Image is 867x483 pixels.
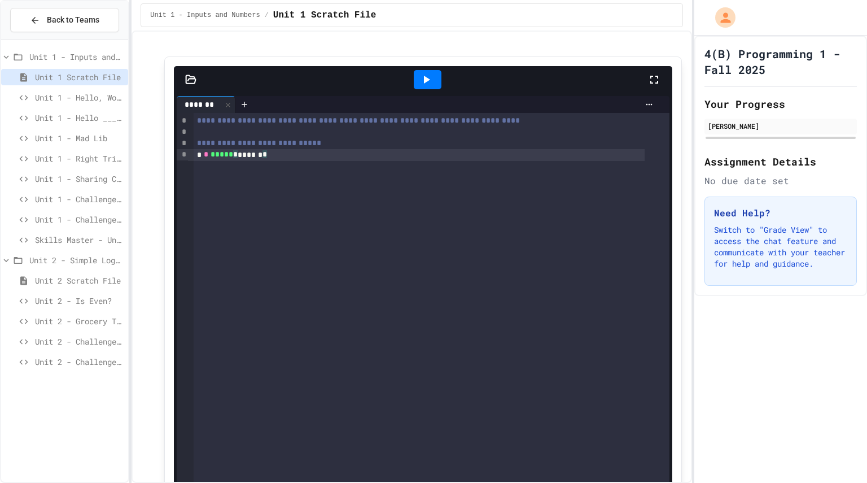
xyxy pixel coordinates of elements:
div: [PERSON_NAME] [708,121,853,131]
h2: Assignment Details [704,154,857,169]
span: Unit 2 - Grocery Tracker [35,315,124,327]
div: My Account [703,5,738,31]
span: Unit 2 - Is Even? [35,295,124,307]
span: Unit 1 Scratch File [35,71,124,83]
h2: Your Progress [704,96,857,112]
div: No due date set [704,174,857,188]
p: Switch to "Grade View" to access the chat feature and communicate with your teacher for help and ... [714,224,847,269]
span: Unit 2 - Challenge Project - Colors on Chessboard [35,356,124,368]
span: Unit 1 - Hello, World! [35,92,124,103]
span: Unit 1 - Inputs and Numbers [29,51,124,63]
span: Unit 1 - Mad Lib [35,132,124,144]
span: Unit 1 - Sharing Cookies [35,173,124,185]
h3: Need Help? [714,206,847,220]
span: / [265,11,269,20]
span: Back to Teams [47,14,99,26]
span: Unit 2 - Challenge Project - Type of Triangle [35,336,124,347]
span: Unit 1 - Inputs and Numbers [150,11,260,20]
span: Unit 1 Scratch File [273,8,376,22]
span: Unit 1 - Right Triangle Calculator [35,153,124,164]
span: Skills Master - Unit 1 - Parakeet Calculator [35,234,124,246]
span: Unit 1 - Hello _____ [35,112,124,124]
span: Unit 1 - Challenge Project - Cat Years Calculator [35,193,124,205]
span: Unit 1 - Challenge Project - Ancient Pyramid [35,214,124,225]
span: Unit 2 Scratch File [35,275,124,286]
span: Unit 2 - Simple Logic [29,254,124,266]
h1: 4(B) Programming 1 - Fall 2025 [704,46,857,77]
button: Back to Teams [10,8,119,32]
